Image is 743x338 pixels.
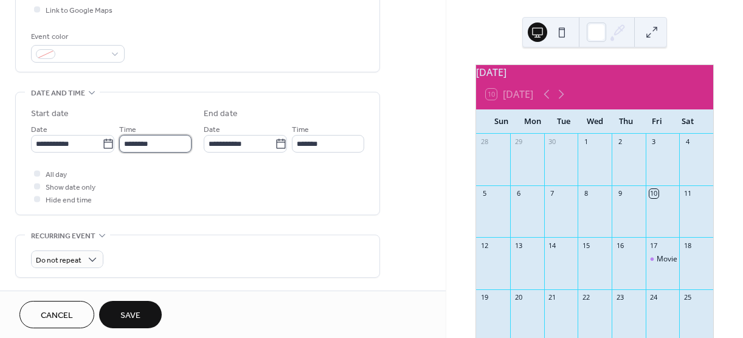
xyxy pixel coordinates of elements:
span: Recurring event [31,230,95,243]
div: Fri [641,109,672,134]
div: 28 [480,137,489,147]
div: Sun [486,109,517,134]
div: 23 [615,293,624,302]
div: 11 [683,189,692,198]
div: Movie Night [646,254,680,264]
span: Link to Google Maps [46,4,112,17]
div: 18 [683,241,692,250]
div: Start date [31,108,69,120]
div: 4 [683,137,692,147]
div: 19 [480,293,489,302]
div: 29 [514,137,523,147]
div: 12 [480,241,489,250]
span: Date [204,123,220,136]
div: Sat [672,109,703,134]
span: All day [46,168,67,181]
div: 15 [581,241,590,250]
div: 13 [514,241,523,250]
div: 7 [548,189,557,198]
span: Time [292,123,309,136]
div: 25 [683,293,692,302]
div: [DATE] [476,65,713,80]
button: Save [99,301,162,328]
div: 6 [514,189,523,198]
span: Hide end time [46,194,92,207]
div: 21 [548,293,557,302]
span: Do not repeat [36,253,81,267]
span: Save [120,309,140,322]
span: Date [31,123,47,136]
div: 1 [581,137,590,147]
div: 17 [649,241,658,250]
div: 16 [615,241,624,250]
div: 3 [649,137,658,147]
div: Mon [517,109,548,134]
div: 24 [649,293,658,302]
span: Time [119,123,136,136]
span: Date and time [31,87,85,100]
div: End date [204,108,238,120]
button: Cancel [19,301,94,328]
div: Movie Night [657,254,697,264]
div: Wed [579,109,610,134]
div: Event color [31,30,122,43]
div: 8 [581,189,590,198]
span: Show date only [46,181,95,194]
div: 20 [514,293,523,302]
div: 9 [615,189,624,198]
div: 22 [581,293,590,302]
div: 5 [480,189,489,198]
div: Thu [610,109,641,134]
div: Tue [548,109,579,134]
span: Cancel [41,309,73,322]
div: 30 [548,137,557,147]
div: 14 [548,241,557,250]
div: 10 [649,189,658,198]
div: 2 [615,137,624,147]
